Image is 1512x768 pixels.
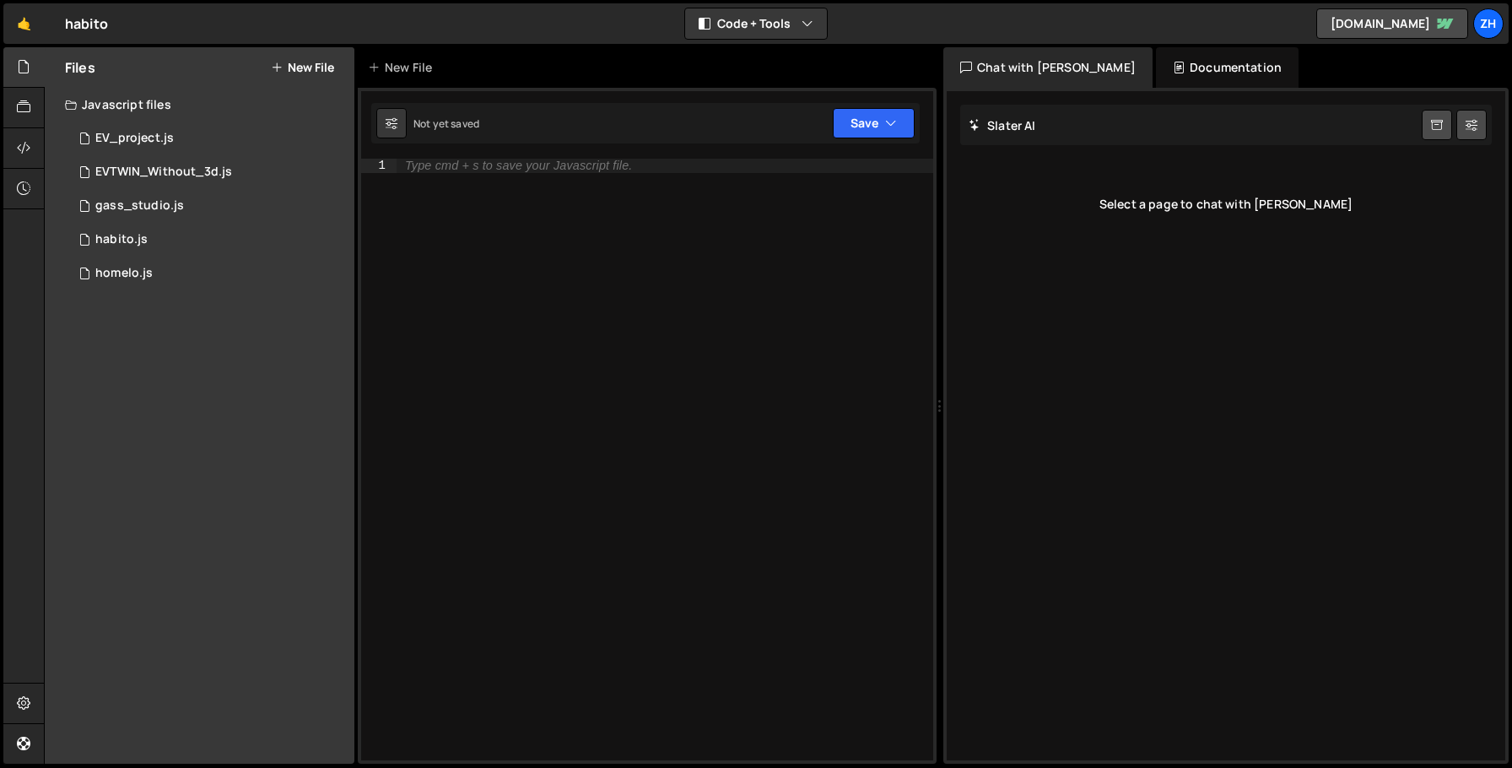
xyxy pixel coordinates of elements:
button: New File [271,61,334,74]
div: 1 [361,159,397,173]
h2: Slater AI [969,117,1036,133]
div: 13378/44011.js [65,257,354,290]
div: Not yet saved [413,116,479,131]
div: Type cmd + s to save your Javascript file. [405,160,632,172]
a: 🤙 [3,3,45,44]
div: 13378/43790.js [65,189,354,223]
button: Code + Tools [685,8,827,39]
button: Save [833,108,915,138]
div: Chat with [PERSON_NAME] [943,47,1153,88]
div: 13378/40224.js [65,122,354,155]
div: gass_studio.js [95,198,184,214]
div: habito.js [95,232,148,247]
div: habito [65,14,108,34]
a: zh [1473,8,1504,39]
div: EVTWIN_Without_3d.js [95,165,232,180]
div: Documentation [1156,47,1299,88]
div: Select a page to chat with [PERSON_NAME] [960,170,1492,238]
div: homelo.js [95,266,153,281]
a: [DOMAIN_NAME] [1316,8,1468,39]
div: New File [368,59,439,76]
div: EV_project.js [95,131,174,146]
div: 13378/33578.js [65,223,354,257]
div: 13378/41195.js [65,155,354,189]
div: Javascript files [45,88,354,122]
h2: Files [65,58,95,77]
